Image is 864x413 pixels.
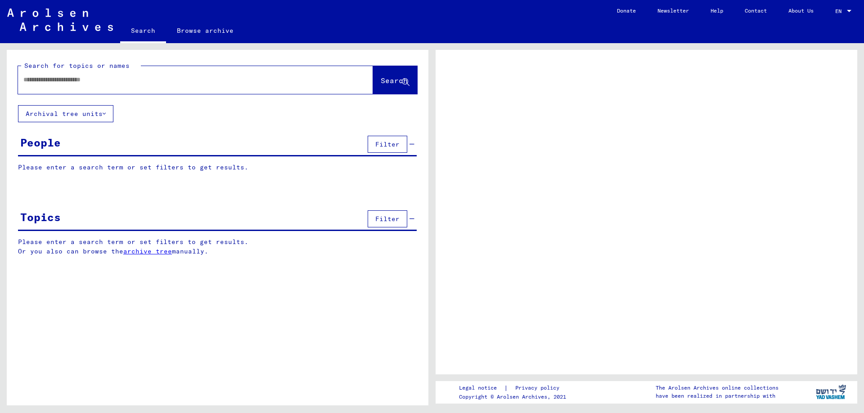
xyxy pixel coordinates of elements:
[373,66,417,94] button: Search
[20,209,61,225] div: Topics
[508,383,570,393] a: Privacy policy
[18,163,417,172] p: Please enter a search term or set filters to get results.
[656,392,778,400] p: have been realized in partnership with
[18,237,417,256] p: Please enter a search term or set filters to get results. Or you also can browse the manually.
[24,62,130,70] mat-label: Search for topics or names
[459,393,570,401] p: Copyright © Arolsen Archives, 2021
[835,8,845,14] span: EN
[123,247,172,255] a: archive tree
[120,20,166,43] a: Search
[18,105,113,122] button: Archival tree units
[814,381,848,403] img: yv_logo.png
[375,140,400,148] span: Filter
[459,383,504,393] a: Legal notice
[459,383,570,393] div: |
[368,210,407,227] button: Filter
[368,136,407,153] button: Filter
[20,134,61,151] div: People
[381,76,408,85] span: Search
[166,20,244,41] a: Browse archive
[7,9,113,31] img: Arolsen_neg.svg
[375,215,400,223] span: Filter
[656,384,778,392] p: The Arolsen Archives online collections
